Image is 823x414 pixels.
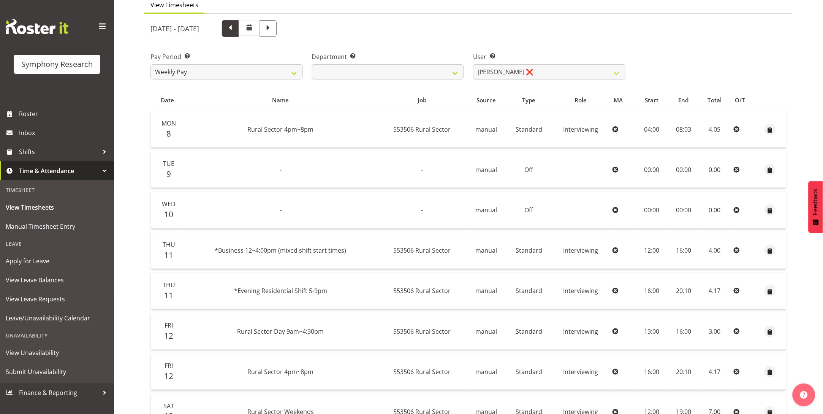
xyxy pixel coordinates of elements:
span: 553506 Rural Sector [393,246,451,255]
span: 12 [165,330,174,341]
span: manual [475,125,497,134]
span: Interviewing [563,327,598,336]
span: - [280,206,282,214]
span: End [679,96,689,105]
td: 3.00 [699,313,731,350]
span: Wed [162,200,176,208]
td: 13:00 [635,313,669,350]
td: 04:00 [635,111,669,148]
td: Standard [506,111,552,148]
span: Apply for Leave [6,255,108,267]
span: Rural Sector 4pm~8pm [248,125,314,134]
span: - [421,166,423,174]
span: Submit Unavailability [6,366,108,377]
span: 553506 Rural Sector [393,125,451,134]
span: Roster [19,108,110,119]
td: 20:10 [669,273,699,309]
span: 553506 Rural Sector [393,327,451,336]
span: Interviewing [563,287,598,295]
span: Start [645,96,658,105]
span: 8 [167,128,171,139]
td: Off [506,192,552,228]
span: Source [476,96,496,105]
td: 0.00 [699,192,731,228]
td: Standard [506,273,552,309]
span: Sat [164,402,174,410]
span: - [421,206,423,214]
span: 11 [165,290,174,301]
span: Interviewing [563,125,598,134]
span: manual [475,166,497,174]
td: 4.00 [699,232,731,269]
a: Apply for Leave [2,252,112,271]
span: MA [614,96,623,105]
span: Rural Sector 4pm~8pm [248,368,314,376]
span: Interviewing [563,246,598,255]
span: Manual Timesheet Entry [6,221,108,232]
div: Symphony Research [21,59,93,70]
span: 553506 Rural Sector [393,368,451,376]
td: 16:00 [635,353,669,390]
span: - [280,166,282,174]
span: Time & Attendance [19,165,99,177]
label: Pay Period [150,52,303,61]
label: User [473,52,625,61]
span: Thu [163,240,175,249]
td: 0.00 [699,151,731,188]
span: Finance & Reporting [19,387,99,398]
span: *Business 12~4:00pm (mixed shift start times) [215,246,347,255]
span: Total [707,96,722,105]
label: Department [312,52,464,61]
span: Shifts [19,146,99,158]
span: Rural Sector Day 9am~4:30pm [237,327,324,336]
span: O/T [735,96,745,105]
span: View Unavailability [6,347,108,358]
span: 553506 Rural Sector [393,287,451,295]
td: 16:00 [669,232,699,269]
td: 16:00 [635,273,669,309]
td: 00:00 [669,192,699,228]
h5: [DATE] - [DATE] [150,24,199,33]
span: 11 [165,250,174,260]
a: Leave/Unavailability Calendar [2,309,112,328]
td: 08:03 [669,111,699,148]
td: Standard [506,353,552,390]
span: manual [475,206,497,214]
span: Feedback [812,189,819,215]
a: View Timesheets [2,198,112,217]
td: Off [506,151,552,188]
a: Manual Timesheet Entry [2,217,112,236]
span: Date [161,96,174,105]
span: 10 [165,209,174,220]
a: View Leave Balances [2,271,112,290]
span: Name [272,96,289,105]
a: View Leave Requests [2,290,112,309]
span: Inbox [19,127,110,139]
td: 4.05 [699,111,731,148]
span: Tue [163,159,175,168]
span: View Leave Requests [6,293,108,305]
span: 9 [167,169,171,179]
span: manual [475,287,497,295]
td: 00:00 [635,192,669,228]
span: manual [475,327,497,336]
span: Interviewing [563,368,598,376]
span: 12 [165,371,174,381]
td: 16:00 [669,313,699,350]
span: Leave/Unavailability Calendar [6,312,108,324]
a: Submit Unavailability [2,362,112,381]
div: Unavailability [2,328,112,343]
span: *Evening Residential Shift 5-9pm [234,287,327,295]
td: Standard [506,313,552,350]
div: Timesheet [2,182,112,198]
span: Role [575,96,587,105]
img: Rosterit website logo [6,19,68,34]
span: View Leave Balances [6,274,108,286]
button: Feedback - Show survey [809,181,823,233]
span: manual [475,246,497,255]
td: 4.17 [699,273,731,309]
span: manual [475,368,497,376]
span: View Timesheets [6,202,108,213]
td: Standard [506,232,552,269]
div: Leave [2,236,112,252]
